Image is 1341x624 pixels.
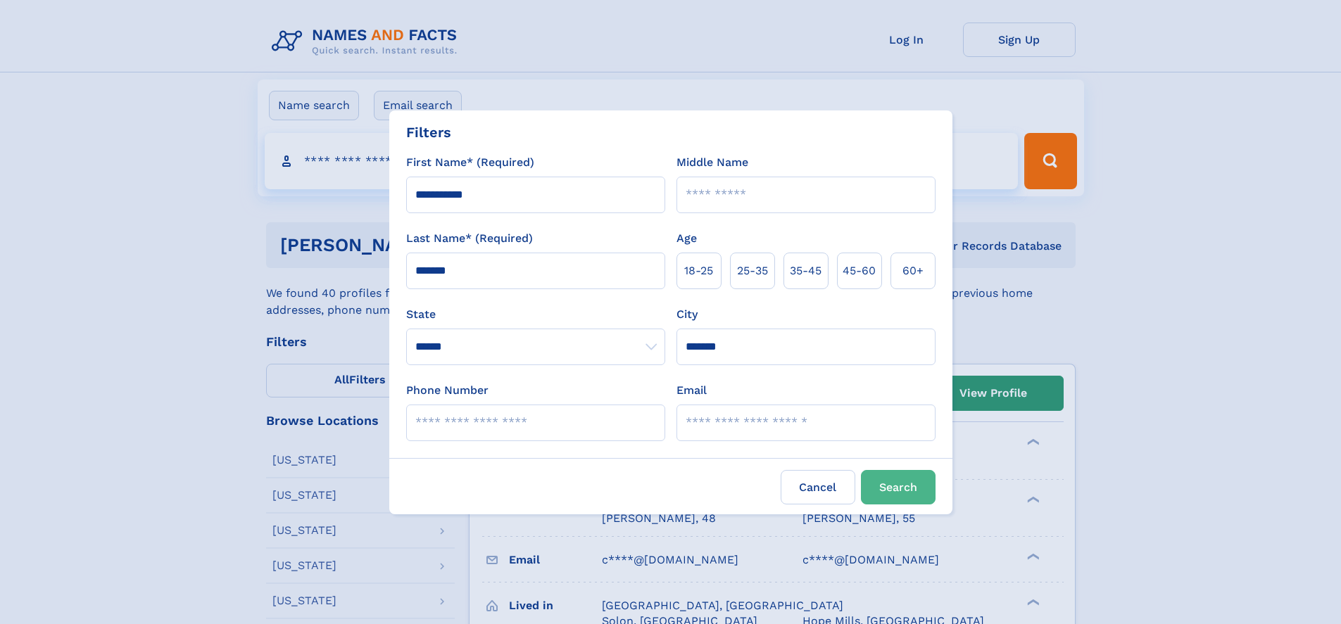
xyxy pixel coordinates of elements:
span: 25‑35 [737,262,768,279]
label: Email [676,382,707,399]
span: 60+ [902,262,924,279]
button: Search [861,470,936,504]
label: First Name* (Required) [406,154,534,171]
label: Cancel [781,470,855,504]
label: State [406,306,665,323]
span: 35‑45 [790,262,821,279]
span: 45‑60 [843,262,876,279]
label: Phone Number [406,382,489,399]
label: Last Name* (Required) [406,230,533,247]
label: City [676,306,698,323]
label: Middle Name [676,154,748,171]
span: 18‑25 [684,262,713,279]
label: Age [676,230,697,247]
div: Filters [406,122,451,143]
